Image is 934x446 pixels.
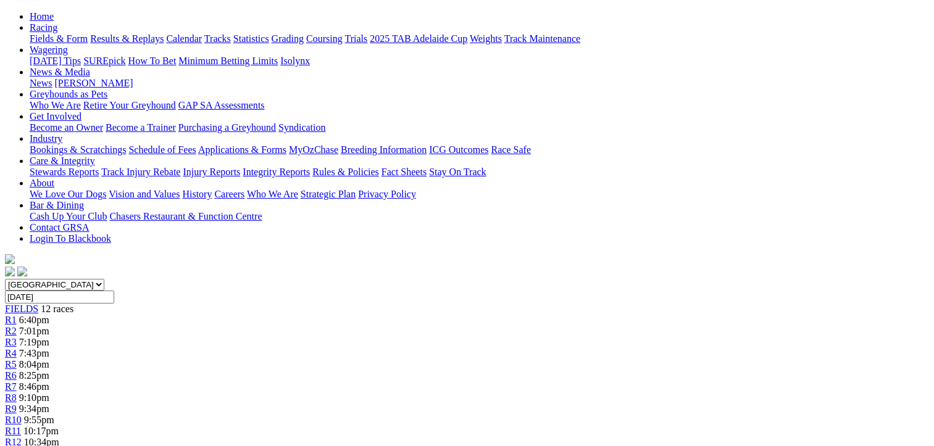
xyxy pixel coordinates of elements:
a: R2 [5,326,17,336]
span: 9:10pm [19,392,49,403]
a: Fact Sheets [382,167,427,177]
div: Get Involved [30,122,929,133]
img: twitter.svg [17,266,27,276]
a: SUREpick [83,56,125,66]
span: 7:43pm [19,348,49,358]
span: 6:40pm [19,315,49,325]
span: 8:25pm [19,370,49,381]
a: 2025 TAB Adelaide Cup [370,33,467,44]
a: How To Bet [128,56,177,66]
a: Who We Are [247,189,298,199]
a: Racing [30,22,57,33]
a: Statistics [233,33,269,44]
div: About [30,189,929,200]
a: Get Involved [30,111,81,122]
a: R7 [5,381,17,392]
a: Home [30,11,54,22]
a: FIELDS [5,304,38,314]
a: We Love Our Dogs [30,189,106,199]
span: 7:01pm [19,326,49,336]
a: Fields & Form [30,33,88,44]
a: R3 [5,337,17,347]
div: Greyhounds as Pets [30,100,929,111]
a: News & Media [30,67,90,77]
span: 7:19pm [19,337,49,347]
div: Racing [30,33,929,44]
a: Syndication [278,122,325,133]
a: Integrity Reports [243,167,310,177]
a: Injury Reports [183,167,240,177]
a: Login To Blackbook [30,233,111,244]
a: R1 [5,315,17,325]
a: Bookings & Scratchings [30,144,126,155]
a: Race Safe [491,144,530,155]
a: Strategic Plan [301,189,356,199]
a: Minimum Betting Limits [178,56,278,66]
a: Calendar [166,33,202,44]
div: News & Media [30,78,929,89]
span: 12 races [41,304,73,314]
a: Purchasing a Greyhound [178,122,276,133]
a: Cash Up Your Club [30,211,107,221]
input: Select date [5,291,114,304]
div: Industry [30,144,929,155]
a: Rules & Policies [312,167,379,177]
a: Become an Owner [30,122,103,133]
a: Schedule of Fees [128,144,196,155]
a: MyOzChase [289,144,338,155]
a: Breeding Information [341,144,427,155]
a: Applications & Forms [198,144,286,155]
a: Contact GRSA [30,222,89,233]
a: News [30,78,52,88]
div: Care & Integrity [30,167,929,178]
a: Privacy Policy [358,189,416,199]
a: History [182,189,212,199]
a: R4 [5,348,17,358]
a: Careers [214,189,244,199]
a: Stewards Reports [30,167,99,177]
a: Who We Are [30,100,81,110]
a: Greyhounds as Pets [30,89,107,99]
a: R8 [5,392,17,403]
span: 9:34pm [19,403,49,414]
a: Bar & Dining [30,200,84,210]
a: R11 [5,426,21,436]
a: Track Maintenance [504,33,580,44]
a: Weights [470,33,502,44]
a: Isolynx [280,56,310,66]
span: 9:55pm [24,415,54,425]
a: Industry [30,133,62,144]
a: Care & Integrity [30,155,95,166]
a: [PERSON_NAME] [54,78,133,88]
a: R6 [5,370,17,381]
img: facebook.svg [5,266,15,276]
span: R9 [5,403,17,414]
div: Wagering [30,56,929,67]
a: About [30,178,54,188]
a: Grading [272,33,304,44]
a: GAP SA Assessments [178,100,265,110]
span: 10:17pm [23,426,59,436]
img: logo-grsa-white.png [5,254,15,264]
span: 8:04pm [19,359,49,370]
span: 8:46pm [19,381,49,392]
a: R10 [5,415,22,425]
a: Results & Replays [90,33,164,44]
a: R5 [5,359,17,370]
a: Become a Trainer [106,122,176,133]
a: Vision and Values [109,189,180,199]
a: Trials [344,33,367,44]
div: Bar & Dining [30,211,929,222]
a: ICG Outcomes [429,144,488,155]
